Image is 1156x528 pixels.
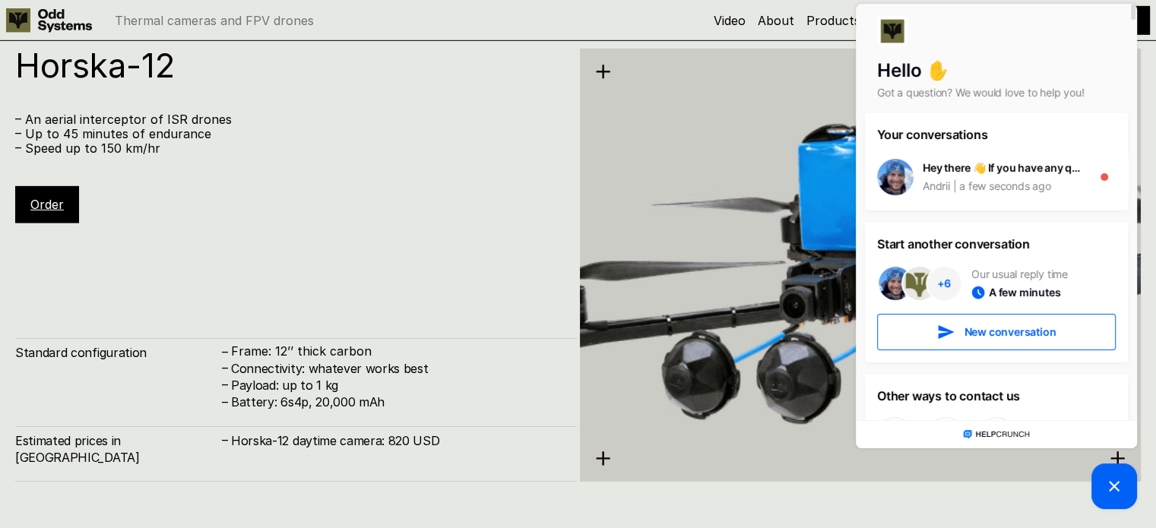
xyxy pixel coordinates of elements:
img: Andrii [25,159,62,195]
p: Our usual reply time [119,267,216,282]
h3: Start another conversation [25,235,264,253]
h3: Your conversations [25,125,264,144]
p: – An aerial interceptor of ISR drones [15,112,562,127]
h4: – [222,432,228,448]
h4: Horska-12 daytime camera: 820 USD [231,432,562,449]
p: Thermal cameras and FPV drones [115,14,314,27]
h4: Estimated prices in [GEOGRAPHIC_DATA] [15,432,220,466]
h4: Connectivity: whatever works best [231,360,562,377]
span: New conversation [112,327,204,337]
h4: – [222,343,228,360]
h4: – [222,393,228,409]
a: Video [714,13,746,28]
h4: Payload: up to 1 kg [231,377,562,394]
h1: Hello ✋ [25,58,264,82]
p: – Up to 45 minutes of endurance [15,127,562,141]
p: Frame: 12’’ thick carbon [231,344,562,359]
div: Hey there 👋 If you have any questions, we're here to help! [71,160,232,175]
h4: Standard configuration [15,344,220,361]
h4: – [222,376,228,393]
button: New conversation [25,314,264,350]
img: Tetiana [51,267,84,300]
p: – Speed up to 150 km/hr [15,141,562,156]
p: Got a question? We would love to help you! [25,85,264,100]
span: + 6 [85,278,99,289]
img: Andrii [27,267,60,300]
div: 1 [249,173,256,181]
h4: Battery: 6s4p, 20,000 mAh [231,394,562,410]
h1: Horska-12 [15,49,562,82]
a: Order [30,197,64,212]
h4: – [222,359,228,376]
div: A few minutes [119,285,208,300]
div: Andrii [71,179,98,194]
a: About [758,13,794,28]
h3: Other ways to contact us [25,387,264,405]
div: a few seconds ago [98,179,199,194]
a: Products [806,13,860,28]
